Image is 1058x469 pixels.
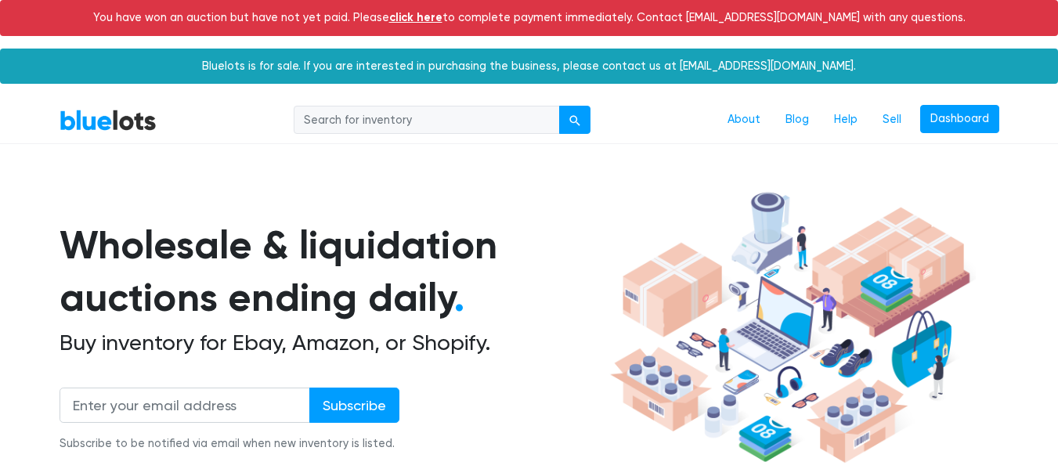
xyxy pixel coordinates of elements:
input: Enter your email address [60,388,310,423]
a: About [715,105,773,135]
h1: Wholesale & liquidation auctions ending daily [60,219,605,323]
a: Blog [773,105,821,135]
a: Sell [870,105,914,135]
a: Help [821,105,870,135]
a: BlueLots [60,109,157,132]
h2: Buy inventory for Ebay, Amazon, or Shopify. [60,330,605,356]
span: . [454,274,464,321]
input: Subscribe [309,388,399,423]
div: Subscribe to be notified via email when new inventory is listed. [60,435,399,453]
a: Dashboard [920,105,999,133]
a: click here [389,10,442,24]
input: Search for inventory [294,106,560,134]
